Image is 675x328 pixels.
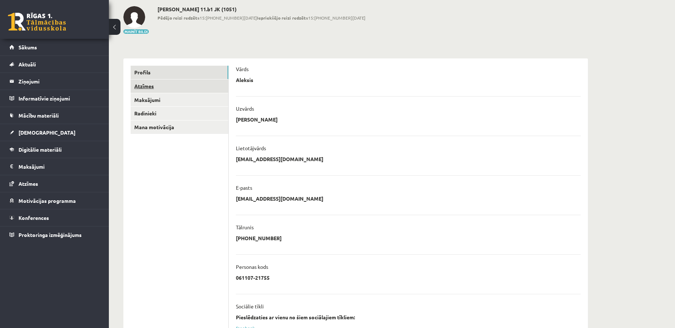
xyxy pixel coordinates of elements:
[157,6,365,12] h2: [PERSON_NAME] 11.b1 JK (1051)
[236,66,249,72] p: Vārds
[19,61,36,67] span: Aktuāli
[257,15,308,21] b: Iepriekšējo reizi redzēts
[9,73,100,90] a: Ziņojumi
[236,145,266,151] p: Lietotājvārds
[19,129,75,136] span: [DEMOGRAPHIC_DATA]
[236,235,282,241] p: [PHONE_NUMBER]
[19,90,100,107] legend: Informatīvie ziņojumi
[19,214,49,221] span: Konferences
[131,107,228,120] a: Radinieki
[123,6,145,28] img: Aleksis Āboliņš
[236,184,252,191] p: E-pasts
[236,195,323,202] p: [EMAIL_ADDRESS][DOMAIN_NAME]
[9,175,100,192] a: Atzīmes
[9,209,100,226] a: Konferences
[9,226,100,243] a: Proktoringa izmēģinājums
[236,116,278,123] p: [PERSON_NAME]
[131,66,228,79] a: Profils
[9,90,100,107] a: Informatīvie ziņojumi
[157,15,200,21] b: Pēdējo reizi redzēts
[236,314,355,320] strong: Pieslēdzaties ar vienu no šiem sociālajiem tīkliem:
[8,13,66,31] a: Rīgas 1. Tālmācības vidusskola
[131,93,228,107] a: Maksājumi
[9,107,100,124] a: Mācību materiāli
[9,192,100,209] a: Motivācijas programma
[123,29,149,34] button: Mainīt bildi
[9,158,100,175] a: Maksājumi
[19,112,59,119] span: Mācību materiāli
[236,303,264,309] p: Sociālie tīkli
[9,56,100,73] a: Aktuāli
[236,263,268,270] p: Personas kods
[236,274,270,281] p: 061107-21755
[9,39,100,56] a: Sākums
[19,73,100,90] legend: Ziņojumi
[236,77,253,83] p: Aleksis
[131,120,228,134] a: Mana motivācija
[19,180,38,187] span: Atzīmes
[19,197,76,204] span: Motivācijas programma
[131,79,228,93] a: Atzīmes
[236,105,254,112] p: Uzvārds
[19,44,37,50] span: Sākums
[19,231,82,238] span: Proktoringa izmēģinājums
[236,224,254,230] p: Tālrunis
[157,15,365,21] span: 15:[PHONE_NUMBER][DATE] 15:[PHONE_NUMBER][DATE]
[236,156,323,162] p: [EMAIL_ADDRESS][DOMAIN_NAME]
[19,158,100,175] legend: Maksājumi
[9,141,100,158] a: Digitālie materiāli
[19,146,62,153] span: Digitālie materiāli
[9,124,100,141] a: [DEMOGRAPHIC_DATA]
